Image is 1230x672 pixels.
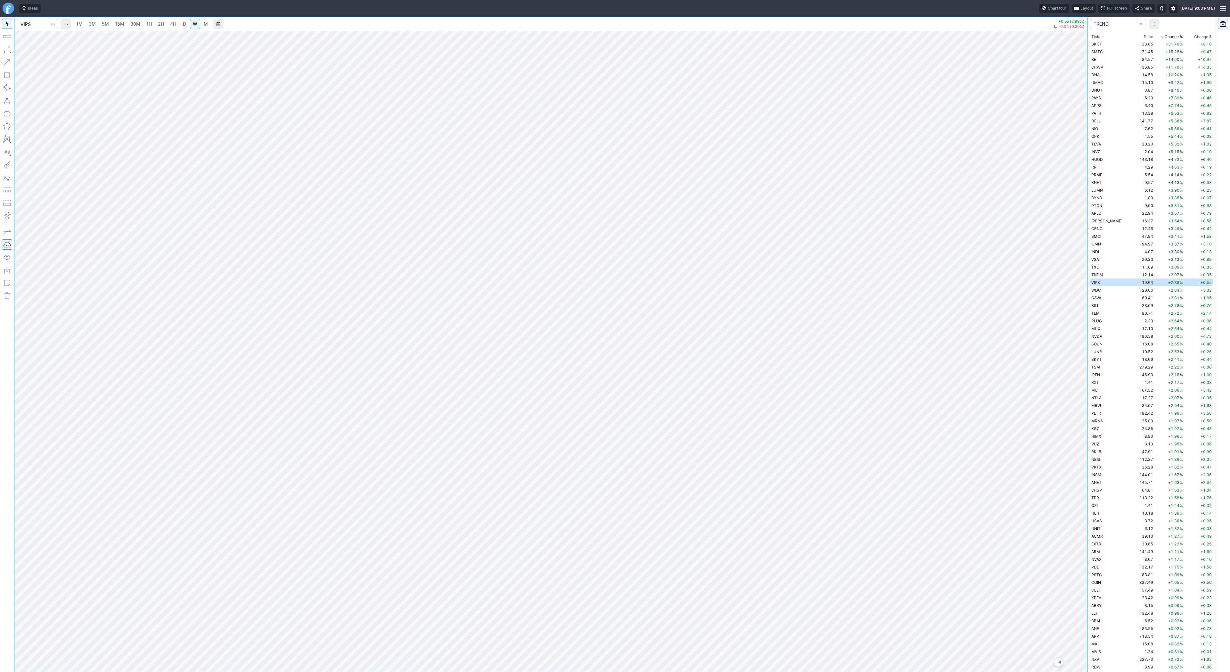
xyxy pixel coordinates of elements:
span: 15M [115,21,124,27]
span: % [1180,111,1183,116]
span: % [1180,42,1183,46]
span: +2.60 [1168,334,1179,339]
td: 2.04 [1130,148,1154,155]
span: % [1180,295,1183,300]
span: +3.81 [1168,203,1179,208]
span: +1.00 [1201,372,1212,377]
span: +0.56 [1201,219,1212,223]
button: Drawings Autosave: On [2,239,12,250]
span: % [1180,334,1183,339]
span: APLD [1091,211,1102,216]
span: WDC [1091,288,1101,293]
span: Change % [1165,34,1183,40]
span: % [1180,180,1183,185]
span: MUX [1091,326,1100,331]
span: +0.44 [1201,357,1212,362]
span: +7.89 [1168,95,1179,100]
span: % [1180,142,1183,146]
span: CAVA [1091,295,1101,300]
span: % [1180,319,1183,323]
button: Portfolio watchlist [1218,19,1228,29]
span: +1.02 [1201,142,1212,146]
span: +6.06 [1201,365,1212,369]
span: MU [1091,388,1098,393]
span: % [1180,226,1183,231]
span: +3.85 [1168,195,1179,200]
span: LUNR [1091,349,1102,354]
span: +3.41 [1168,234,1179,239]
span: +6.46 [1201,157,1212,162]
span: CRNC [1091,226,1103,231]
td: 47.94 [1130,232,1154,240]
td: 16.08 [1130,340,1154,348]
span: % [1180,311,1183,316]
div: Price [1144,34,1153,40]
span: +0.40 [1201,342,1212,346]
td: 60.41 [1130,294,1154,302]
span: APPS [1091,103,1102,108]
span: +0.03 [1201,380,1212,385]
td: 28.09 [1130,302,1154,309]
button: Ideas [19,4,41,13]
span: -0.04 (0.20%) [1058,25,1085,29]
span: PTON [1091,203,1102,208]
span: +1.35 [1201,72,1212,77]
span: Layout [1080,5,1093,12]
td: 5.54 [1130,171,1154,178]
span: 4H [170,21,176,27]
span: Change $ [1194,34,1212,40]
td: 20.20 [1130,140,1154,148]
button: Anchored VWAP [2,211,12,221]
span: OPK [1091,134,1099,139]
button: Arrow [2,57,12,67]
span: +3.30 [1168,249,1179,254]
td: 18.66 [1130,355,1154,363]
span: % [1180,280,1183,285]
span: +2.72 [1168,311,1179,316]
span: % [1180,242,1183,246]
span: DNUT [1091,88,1103,93]
span: % [1180,157,1183,162]
span: +4.14 [1168,172,1179,177]
td: 4.29 [1130,163,1154,171]
span: +8.10 [1201,42,1212,46]
span: +2.18 [1168,372,1179,377]
span: +4.72 [1168,157,1179,162]
span: % [1180,272,1183,277]
span: 30M [130,21,140,27]
button: Hide drawings [2,252,12,262]
span: +0.19 [1201,165,1212,170]
span: +14.33 [1198,65,1212,70]
span: +0.46 [1201,103,1212,108]
span: NIO [1091,126,1098,131]
span: +0.23 [1201,188,1212,193]
span: +9.42 [1168,80,1179,85]
span: +0.26 [1201,349,1212,354]
button: Share [1132,4,1155,13]
span: RXT [1091,380,1099,385]
span: +2.78 [1168,303,1179,308]
span: +2.22 [1168,365,1179,369]
a: M [201,19,211,29]
a: 1M [73,19,86,29]
span: +0.76 [1201,303,1212,308]
span: % [1180,126,1183,131]
button: Drawing mode: Single [2,227,12,237]
span: +0.06 [1201,319,1212,323]
button: portfolio-watchlist-select [1090,19,1146,29]
a: 1H [143,19,155,29]
span: VSAT [1091,257,1101,262]
span: +0.46 [1201,95,1212,100]
td: 6.12 [1130,186,1154,194]
span: M [204,21,208,27]
input: Search [17,19,58,29]
span: +2.41 [1168,357,1179,362]
span: % [1180,188,1183,193]
button: Layout [1072,4,1096,13]
a: D [179,19,190,29]
button: Fibonacci retracements [2,185,12,195]
span: +2.55 [1168,342,1179,346]
span: XNET [1091,180,1102,185]
td: 141.77 [1130,117,1154,125]
span: DELL [1091,119,1101,123]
